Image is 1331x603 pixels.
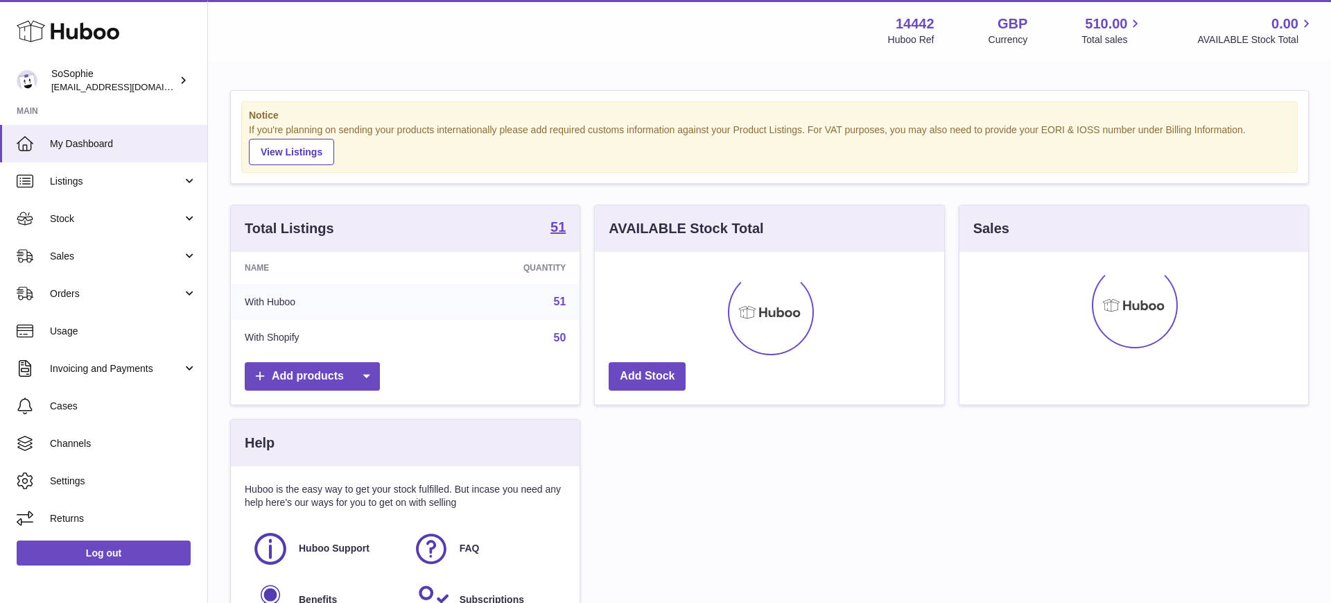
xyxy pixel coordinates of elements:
[550,220,566,237] a: 51
[245,362,380,391] a: Add products
[1081,33,1143,46] span: Total sales
[249,109,1290,122] strong: Notice
[554,332,566,343] a: 50
[51,67,176,94] div: SoSophie
[50,362,182,375] span: Invoicing and Payments
[50,400,197,413] span: Cases
[50,287,182,300] span: Orders
[412,530,559,568] a: FAQ
[252,530,399,568] a: Huboo Support
[419,252,580,284] th: Quantity
[1081,15,1143,46] a: 510.00 Total sales
[245,483,566,509] p: Huboo is the easy way to get your stock fulfilled. But incase you need any help here's our ways f...
[550,220,566,234] strong: 51
[51,81,204,92] span: [EMAIL_ADDRESS][DOMAIN_NAME]
[1085,15,1127,33] span: 510.00
[299,542,369,555] span: Huboo Support
[998,15,1027,33] strong: GBP
[50,325,197,338] span: Usage
[17,70,37,91] img: internalAdmin-14442@internal.huboo.com
[609,362,686,391] a: Add Stock
[1197,33,1314,46] span: AVAILABLE Stock Total
[231,320,419,356] td: With Shopify
[896,15,934,33] strong: 14442
[50,175,182,188] span: Listings
[50,137,197,151] span: My Dashboard
[989,33,1028,46] div: Currency
[554,296,566,307] a: 51
[50,437,197,450] span: Channels
[888,33,934,46] div: Huboo Ref
[50,475,197,488] span: Settings
[973,219,1009,238] h3: Sales
[609,219,763,238] h3: AVAILABLE Stock Total
[1197,15,1314,46] a: 0.00 AVAILABLE Stock Total
[245,434,275,452] h3: Help
[460,542,480,555] span: FAQ
[50,212,182,226] span: Stock
[50,512,197,525] span: Returns
[249,139,334,165] a: View Listings
[1271,15,1298,33] span: 0.00
[231,284,419,320] td: With Huboo
[50,250,182,263] span: Sales
[231,252,419,284] th: Name
[17,541,191,566] a: Log out
[249,124,1290,165] div: If you're planning on sending your products internationally please add required customs informati...
[245,219,334,238] h3: Total Listings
